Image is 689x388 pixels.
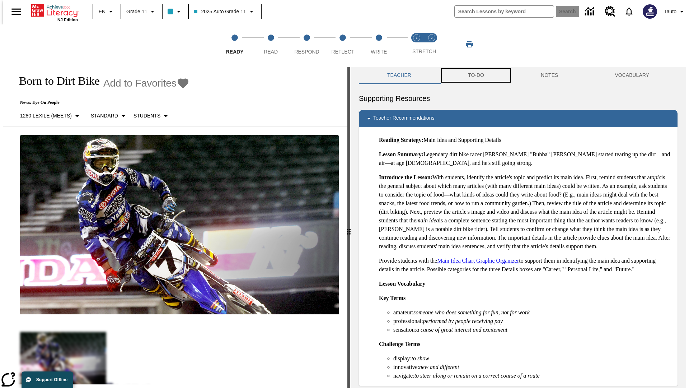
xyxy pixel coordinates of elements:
[455,6,554,17] input: search field
[214,24,256,64] button: Ready step 1 of 5
[600,2,620,21] a: Resource Center, Will open in new tab
[322,24,364,64] button: Reflect step 4 of 5
[416,327,507,333] em: a cause of great interest and excitement
[393,363,672,371] li: innovative:
[332,49,355,55] span: Reflect
[20,112,72,120] p: 1280 Lexile (Meets)
[393,354,672,363] li: display:
[458,38,481,51] button: Print
[126,8,147,15] span: Grade 11
[638,2,661,21] button: Select a new avatar
[133,112,160,120] p: Students
[165,5,186,18] button: Class color is light blue. Change class color
[347,67,350,388] div: Press Enter or Spacebar and then press right and left arrow keys to move the slider
[379,150,672,167] p: Legendary dirt bike racer [PERSON_NAME] "Bubba" [PERSON_NAME] started tearing up the dirt—and air...
[643,4,657,19] img: Avatar
[393,317,672,325] li: professional:
[3,67,347,384] div: reading
[91,112,118,120] p: Standard
[36,377,67,382] span: Support Offline
[131,110,173,123] button: Select Student
[416,36,417,40] text: 1
[11,74,100,88] h1: Born to Dirt Bike
[359,110,678,127] div: Teacher Recommendations
[379,295,406,301] strong: Key Terms
[393,371,672,380] li: navigate:
[379,341,420,347] strong: Challenge Terms
[17,110,84,123] button: Select Lexile, 1280 Lexile (Meets)
[379,137,423,143] strong: Reading Strategy:
[31,3,78,22] div: Home
[103,77,189,89] button: Add to Favorites - Born to Dirt Bike
[358,24,400,64] button: Write step 5 of 5
[406,24,427,64] button: Stretch Read step 1 of 2
[620,2,638,21] a: Notifications
[379,281,425,287] strong: Lesson Vocabulary
[414,373,540,379] em: to steer along or remain on a correct course of a route
[423,318,503,324] em: performed by people receiving pay
[371,49,387,55] span: Write
[57,18,78,22] span: NJ Edition
[22,371,73,388] button: Support Offline
[88,110,131,123] button: Scaffolds, Standard
[11,100,189,105] p: News: Eye On People
[6,1,27,22] button: Open side menu
[20,135,339,315] img: Motocross racer James Stewart flies through the air on his dirt bike.
[226,49,244,55] span: Ready
[350,67,686,388] div: activity
[650,174,661,180] em: topic
[393,325,672,334] li: sensation:
[412,48,436,54] span: STRETCH
[359,93,678,104] h6: Supporting Resources
[123,5,160,18] button: Grade: Grade 11, Select a grade
[421,24,442,64] button: Stretch Respond step 2 of 2
[250,24,291,64] button: Read step 2 of 5
[419,364,459,370] em: new and different
[379,136,672,144] p: Main Idea and Supporting Details
[294,49,319,55] span: Respond
[103,78,177,89] span: Add to Favorites
[512,67,586,84] button: NOTES
[413,309,530,315] em: someone who does something for fun, not for work
[379,173,672,251] p: With students, identify the article's topic and predict its main idea. First, remind students tha...
[99,8,106,15] span: EN
[359,67,678,84] div: Instructional Panel Tabs
[359,67,440,84] button: Teacher
[286,24,328,64] button: Respond step 3 of 5
[664,8,676,15] span: Tauto
[412,355,429,361] em: to show
[379,257,672,274] p: Provide students with the to support them in identifying the main idea and supporting details in ...
[379,174,432,180] strong: Introduce the Lesson:
[581,2,600,22] a: Data Center
[264,49,278,55] span: Read
[431,36,432,40] text: 2
[440,67,512,84] button: TO-DO
[416,217,439,223] em: main idea
[379,151,423,157] strong: Lesson Summary:
[191,5,258,18] button: Class: 2025 Auto Grade 11, Select your class
[437,258,519,264] a: Main Idea Chart Graphic Organizer
[661,5,689,18] button: Profile/Settings
[194,8,246,15] span: 2025 Auto Grade 11
[95,5,118,18] button: Language: EN, Select a language
[586,67,678,84] button: VOCABULARY
[373,114,434,123] p: Teacher Recommendations
[393,308,672,317] li: amateur:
